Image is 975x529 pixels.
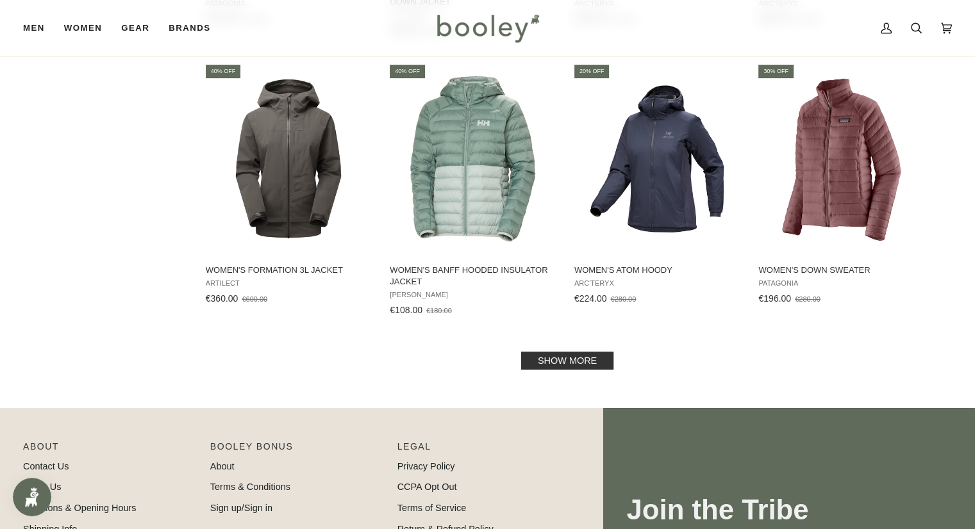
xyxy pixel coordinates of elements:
span: €360.00 [206,293,238,304]
div: 30% off [758,65,794,78]
a: Women's Atom Hoody [572,63,742,309]
div: Pagination [206,355,929,366]
span: €224.00 [574,293,607,304]
a: CCPA Opt Out [397,482,457,492]
span: [PERSON_NAME] [390,291,556,299]
a: Contact Us [23,461,69,471]
div: 40% off [206,65,241,78]
a: Sign up/Sign in [210,503,272,513]
span: €600.00 [242,295,267,303]
a: Privacy Policy [397,461,455,471]
span: Women [64,22,102,35]
span: Women's Formation 3L Jacket [206,264,372,276]
span: €280.00 [610,295,636,303]
p: Pipeline_Footer Sub [397,440,572,460]
span: Women's Down Sweater [758,264,924,276]
span: €108.00 [390,305,422,315]
span: Arc'teryx [574,279,740,288]
a: Terms & Conditions [210,482,290,492]
div: 40% off [390,65,425,78]
span: Gear [121,22,149,35]
p: Booley Bonus [210,440,385,460]
iframe: Button to open loyalty program pop-up [13,478,51,516]
a: Women's Down Sweater [756,63,926,309]
span: Women's Atom Hoody [574,264,740,276]
span: €280.00 [795,295,821,303]
img: Artilect Women's Formation 3L Jacket Ash - Booley Galway [204,74,374,244]
span: Patagonia [758,279,924,288]
a: Show more [521,352,613,370]
span: €196.00 [758,293,791,304]
a: Terms of Service [397,503,467,513]
a: Women's Banff Hooded Insulator Jacket [388,63,558,320]
span: Artilect [206,279,372,288]
a: About [210,461,235,471]
p: Pipeline_Footer Main [23,440,197,460]
img: Booley [431,10,544,47]
span: €180.00 [426,307,452,314]
a: Women's Formation 3L Jacket [204,63,374,309]
span: Brands [169,22,210,35]
img: Patagonia Women's Down Sweater Dulse Mauve - Booley Galway [756,74,926,244]
span: Women's Banff Hooded Insulator Jacket [390,264,556,288]
a: Locations & Opening Hours [23,503,137,513]
div: 20% off [574,65,610,78]
h3: Join the Tribe [626,492,952,528]
img: Helly Hansen Women's Banff Hooded Insulator Jacket Green Mist / Cactus - Booley Galway [388,74,558,244]
span: Men [23,22,45,35]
